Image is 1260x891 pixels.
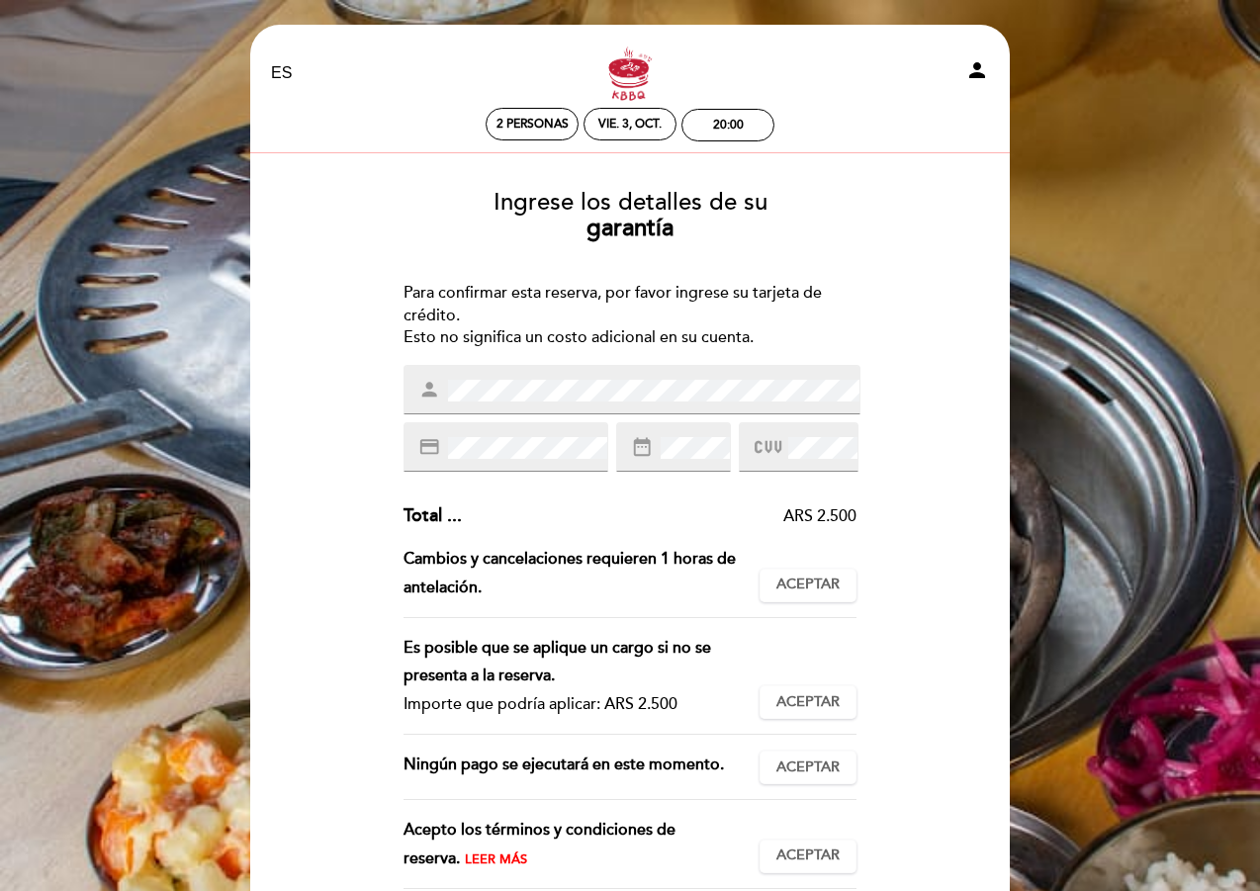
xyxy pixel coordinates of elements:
div: Importe que podría aplicar: ARS 2.500 [404,690,745,719]
div: Acepto los términos y condiciones de reserva. [404,816,761,873]
div: Para confirmar esta reserva, por favor ingrese su tarjeta de crédito. Esto no significa un costo ... [404,282,857,350]
div: Cambios y cancelaciones requieren 1 horas de antelación. [404,545,761,602]
a: Kbbq - Soho [506,46,754,101]
button: Aceptar [760,840,856,873]
span: Aceptar [776,575,840,595]
div: ARS 2.500 [462,505,857,528]
button: Aceptar [760,569,856,602]
span: Ingrese los detalles de su [494,188,767,217]
span: Total ... [404,504,462,526]
div: 20:00 [713,118,744,133]
button: Aceptar [760,751,856,784]
button: Aceptar [760,685,856,719]
b: garantía [586,214,674,242]
span: Leer más [465,851,527,867]
i: credit_card [418,436,440,458]
div: Es posible que se aplique un cargo si no se presenta a la reserva. [404,634,745,691]
span: Aceptar [776,692,840,713]
div: vie. 3, oct. [598,117,662,132]
span: Aceptar [776,757,840,778]
i: person [965,58,989,82]
div: Ningún pago se ejecutará en este momento. [404,751,761,784]
i: date_range [631,436,653,458]
span: 2 personas [496,117,569,132]
span: Aceptar [776,846,840,866]
button: person [965,58,989,89]
i: person [418,379,440,401]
